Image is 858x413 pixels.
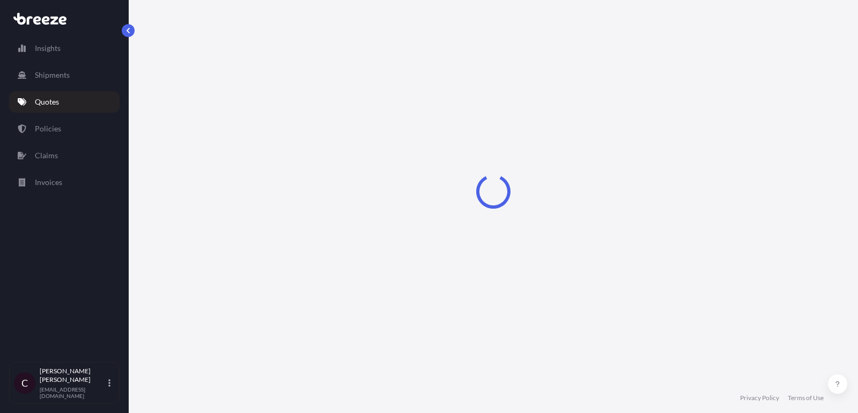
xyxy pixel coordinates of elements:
p: Shipments [35,70,70,80]
p: Quotes [35,97,59,107]
a: Insights [9,38,120,59]
a: Shipments [9,64,120,86]
span: C [21,378,28,388]
a: Quotes [9,91,120,113]
a: Policies [9,118,120,139]
p: Invoices [35,177,62,188]
a: Invoices [9,172,120,193]
a: Claims [9,145,120,166]
p: Policies [35,123,61,134]
p: Claims [35,150,58,161]
p: Insights [35,43,61,54]
p: [PERSON_NAME] [PERSON_NAME] [40,367,106,384]
a: Terms of Use [788,394,824,402]
p: [EMAIL_ADDRESS][DOMAIN_NAME] [40,386,106,399]
a: Privacy Policy [740,394,779,402]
